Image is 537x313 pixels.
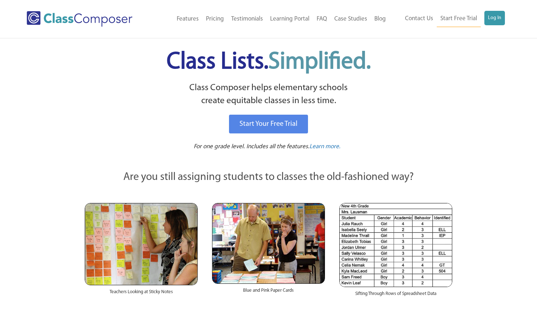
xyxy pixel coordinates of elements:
[212,203,325,283] img: Blue and Pink Paper Cards
[153,11,389,27] nav: Header Menu
[84,81,454,108] p: Class Composer helps elementary schools create equitable classes in less time.
[239,120,298,128] span: Start Your Free Trial
[339,203,452,287] img: Spreadsheets
[437,11,481,27] a: Start Free Trial
[389,11,505,27] nav: Header Menu
[85,285,198,303] div: Teachers Looking at Sticky Notes
[212,284,325,301] div: Blue and Pink Paper Cards
[229,115,308,133] a: Start Your Free Trial
[267,11,313,27] a: Learning Portal
[331,11,371,27] a: Case Studies
[313,11,331,27] a: FAQ
[202,11,228,27] a: Pricing
[339,287,452,304] div: Sifting Through Rows of Spreadsheet Data
[85,203,198,285] img: Teachers Looking at Sticky Notes
[401,11,437,27] a: Contact Us
[85,169,453,185] p: Are you still assigning students to classes the old-fashioned way?
[27,11,132,27] img: Class Composer
[167,50,371,74] span: Class Lists.
[371,11,389,27] a: Blog
[173,11,202,27] a: Features
[309,144,340,150] span: Learn more.
[268,50,371,74] span: Simplified.
[228,11,267,27] a: Testimonials
[484,11,505,25] a: Log In
[194,144,309,150] span: For one grade level. Includes all the features.
[309,142,340,151] a: Learn more.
